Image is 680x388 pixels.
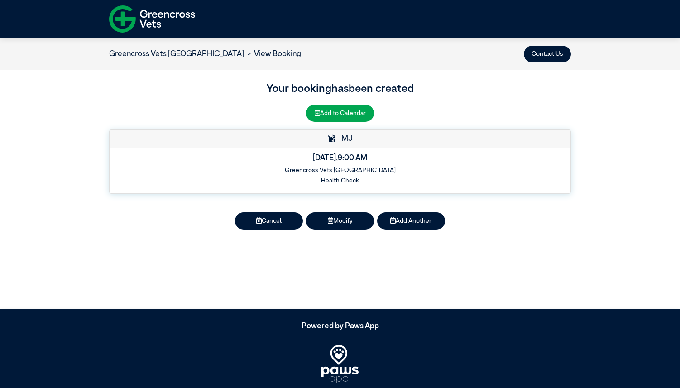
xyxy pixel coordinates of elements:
li: View Booking [244,48,301,60]
img: PawsApp [321,345,359,383]
h5: [DATE] , 9:00 AM [116,154,565,163]
button: Add to Calendar [306,105,374,121]
nav: breadcrumb [109,48,301,60]
h6: Greencross Vets [GEOGRAPHIC_DATA] [116,167,565,174]
a: Greencross Vets [GEOGRAPHIC_DATA] [109,50,244,58]
span: MJ [337,135,353,143]
button: Modify [306,212,374,229]
button: Cancel [235,212,303,229]
button: Contact Us [524,46,571,62]
h3: Your booking has been created [109,81,571,97]
button: Add Another [377,212,445,229]
h5: Powered by Paws App [109,322,571,331]
h6: Health Check [116,177,565,184]
img: f-logo [109,2,195,36]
